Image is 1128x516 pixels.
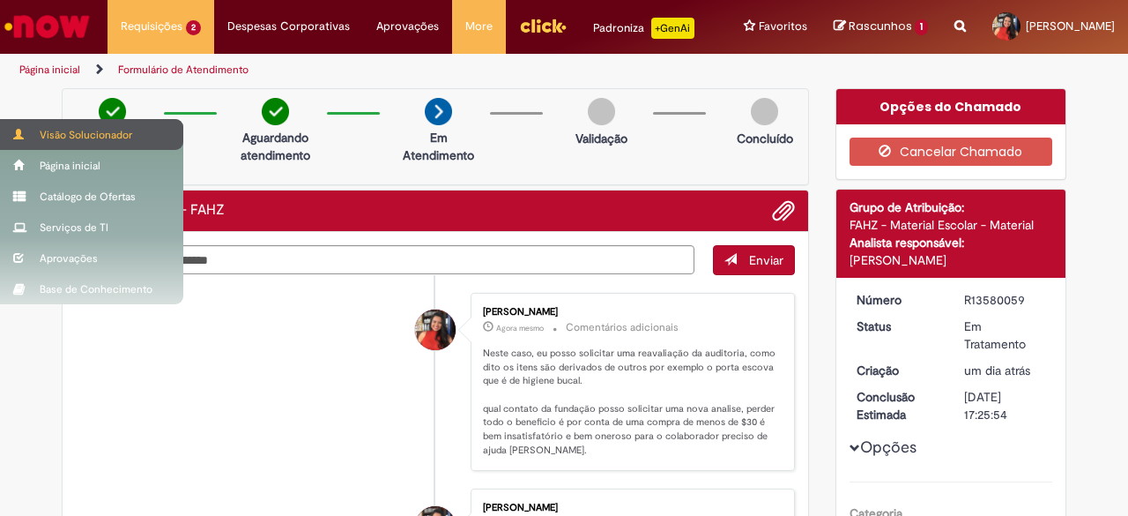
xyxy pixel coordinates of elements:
[2,9,93,44] img: ServiceNow
[849,18,912,34] span: Rascunhos
[483,307,776,318] div: [PERSON_NAME]
[496,323,544,333] time: 01/10/2025 10:04:12
[772,199,795,222] button: Adicionar anexos
[964,362,1046,379] div: 30/09/2025 09:23:46
[964,318,1046,353] div: Em Tratamento
[915,19,928,35] span: 1
[964,388,1046,423] div: [DATE] 17:25:54
[415,310,456,350] div: Beatriz Dos Santos De Farias
[843,291,952,309] dt: Número
[713,245,795,275] button: Enviar
[465,18,493,35] span: More
[850,251,1053,269] div: [PERSON_NAME]
[850,138,1053,166] button: Cancelar Chamado
[227,18,350,35] span: Despesas Corporativas
[233,129,318,164] p: Aguardando atendimento
[843,318,952,335] dt: Status
[964,363,1030,378] time: 30/09/2025 09:23:46
[483,503,776,513] div: [PERSON_NAME]
[575,130,627,147] p: Validação
[519,12,567,39] img: click_logo_yellow_360x200.png
[566,320,679,335] small: Comentários adicionais
[843,362,952,379] dt: Criação
[850,198,1053,216] div: Grupo de Atribuição:
[850,216,1053,234] div: FAHZ - Material Escolar - Material
[19,63,80,77] a: Página inicial
[376,18,439,35] span: Aprovações
[749,252,783,268] span: Enviar
[483,347,776,458] p: Neste caso, eu posso solicitar uma reavaliação da auditoria, como dito os itens são derivados de ...
[836,89,1066,124] div: Opções do Chamado
[850,234,1053,251] div: Analista responsável:
[843,388,952,423] dt: Conclusão Estimada
[99,98,126,125] img: check-circle-green.png
[737,130,793,147] p: Concluído
[834,19,928,35] a: Rascunhos
[964,363,1030,378] span: um dia atrás
[425,98,452,125] img: arrow-next.png
[759,18,807,35] span: Favoritos
[1026,19,1115,34] span: [PERSON_NAME]
[118,63,249,77] a: Formulário de Atendimento
[964,291,1046,309] div: R13580059
[751,98,778,125] img: img-circle-grey.png
[593,18,694,39] div: Padroniza
[186,20,201,35] span: 2
[651,18,694,39] p: +GenAi
[121,18,182,35] span: Requisições
[396,129,481,164] p: Em Atendimento
[496,323,544,333] span: Agora mesmo
[588,98,615,125] img: img-circle-grey.png
[76,245,694,274] textarea: Digite sua mensagem aqui...
[13,54,738,86] ul: Trilhas de página
[262,98,289,125] img: check-circle-green.png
